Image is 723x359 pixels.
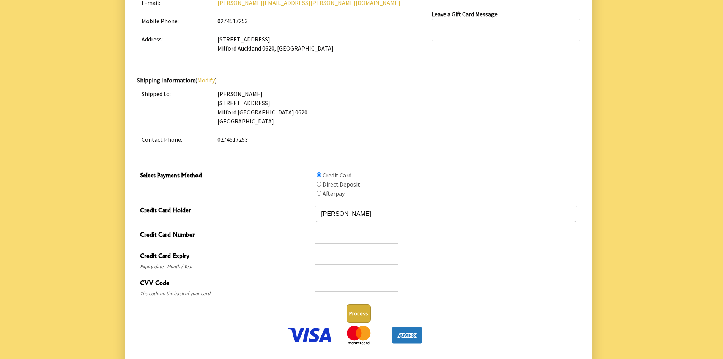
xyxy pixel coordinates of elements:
td: [STREET_ADDRESS] Milford Auckland 0620, [GEOGRAPHIC_DATA] [213,30,432,57]
button: Process [347,304,371,323]
input: Select Payment Method [317,191,321,196]
iframe: Secure CVC input frame [318,282,395,289]
strong: Leave a Gift Card Message [432,10,498,18]
td: 0274517253 [213,130,580,149]
span: Credit Card Holder [140,206,311,217]
input: Credit Card Holder [315,206,577,222]
td: Address: [137,30,213,57]
span: CVV Code [140,278,311,289]
input: Select Payment Method [317,172,321,177]
span: Credit Card Number [140,230,311,241]
label: Credit Card [323,171,351,179]
img: We Accept Visa [286,326,334,345]
iframe: Secure expiration date input frame [318,255,395,262]
td: Mobile Phone: [137,12,213,30]
iframe: Secure card number input frame [318,233,395,240]
span: The code on the back of your card [140,289,311,298]
td: 0274517253 [213,12,432,30]
strong: Shipping Information: [137,76,195,84]
input: Select Payment Method [317,182,321,187]
td: [PERSON_NAME] [STREET_ADDRESS] Milford [GEOGRAPHIC_DATA] 0620 [GEOGRAPHIC_DATA] [213,85,580,130]
td: Contact Phone: [137,130,213,149]
span: Credit Card Expiry [140,251,311,262]
div: ( ) [137,76,580,149]
label: Afterpay [323,190,345,197]
img: We Accept MasterCard [335,326,382,345]
label: Direct Deposit [323,180,360,188]
span: Expiry date - Month / Year [140,262,311,271]
span: Select Payment Method [140,171,311,182]
a: Modify [197,76,215,84]
td: Shipped to: [137,85,213,130]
